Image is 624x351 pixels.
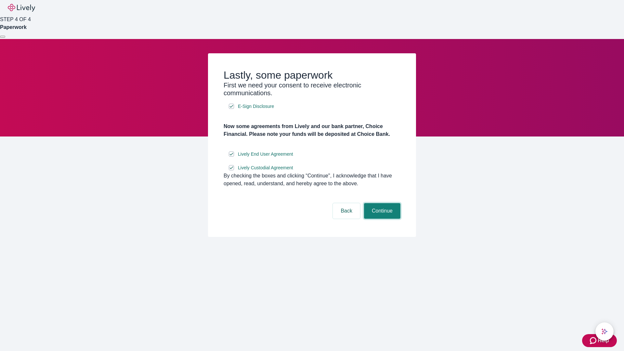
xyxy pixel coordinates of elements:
[601,328,608,335] svg: Lively AI Assistant
[224,123,400,138] h4: Now some agreements from Lively and our bank partner, Choice Financial. Please note your funds wi...
[224,69,400,81] h2: Lastly, some paperwork
[595,322,614,341] button: chat
[237,102,275,110] a: e-sign disclosure document
[237,150,294,158] a: e-sign disclosure document
[582,334,617,347] button: Zendesk support iconHelp
[333,203,360,219] button: Back
[238,103,274,110] span: E-Sign Disclosure
[238,151,293,158] span: Lively End User Agreement
[598,337,609,344] span: Help
[237,164,294,172] a: e-sign disclosure document
[8,4,35,12] img: Lively
[590,337,598,344] svg: Zendesk support icon
[224,172,400,188] div: By checking the boxes and clicking “Continue", I acknowledge that I have opened, read, understand...
[238,164,293,171] span: Lively Custodial Agreement
[364,203,400,219] button: Continue
[224,81,400,97] h3: First we need your consent to receive electronic communications.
